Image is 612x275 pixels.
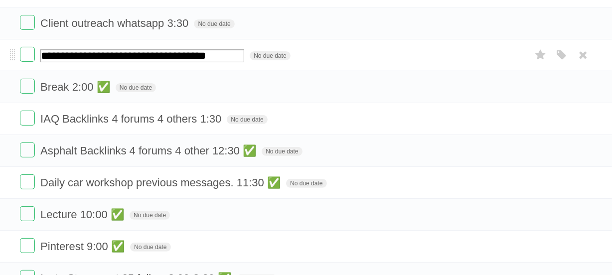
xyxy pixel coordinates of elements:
label: Star task [531,79,550,95]
label: Star task [531,15,550,31]
span: Daily car workshop previous messages. 11:30 ✅ [40,176,283,189]
span: IAQ Backlinks 4 forums 4 others 1:30 [40,113,224,125]
span: Lecture 10:00 ✅ [40,208,127,221]
label: Done [20,15,35,30]
label: Done [20,111,35,126]
span: No due date [250,51,290,60]
span: Client outreach whatsapp 3:30 [40,17,191,29]
label: Done [20,174,35,189]
label: Done [20,142,35,157]
label: Star task [531,206,550,223]
span: Pinterest 9:00 ✅ [40,240,127,253]
span: No due date [116,83,156,92]
label: Star task [531,47,550,63]
span: No due date [130,211,170,220]
label: Star task [531,111,550,127]
span: No due date [227,115,267,124]
span: No due date [262,147,302,156]
label: Star task [531,174,550,191]
span: No due date [130,243,170,252]
span: Break 2:00 ✅ [40,81,113,93]
label: Star task [531,142,550,159]
label: Done [20,79,35,94]
label: Done [20,238,35,253]
span: Asphalt Backlinks 4 forums 4 other 12:30 ✅ [40,144,259,157]
span: No due date [286,179,326,188]
span: No due date [194,19,234,28]
label: Done [20,206,35,221]
label: Star task [531,238,550,255]
label: Done [20,47,35,62]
